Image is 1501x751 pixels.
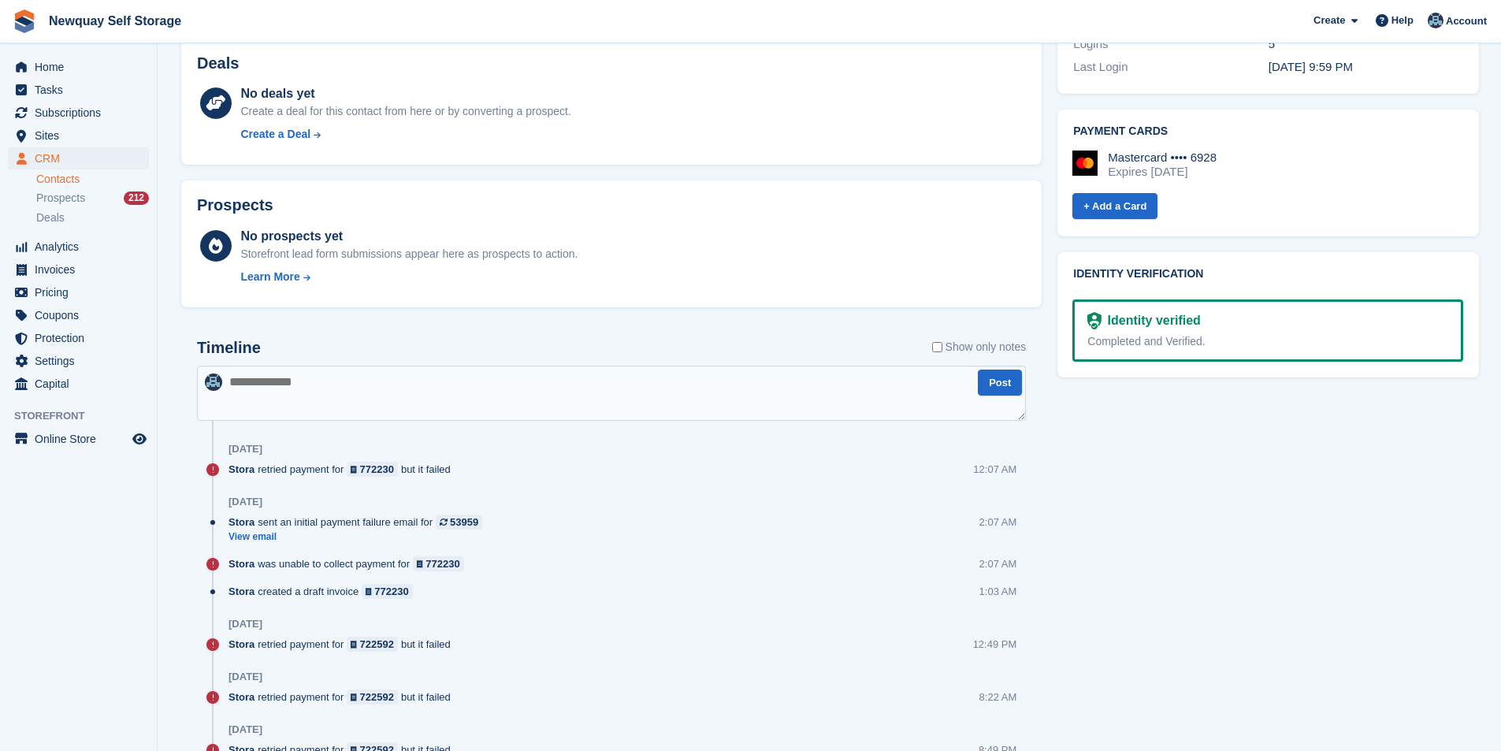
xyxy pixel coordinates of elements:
a: 772230 [347,462,398,477]
div: [DATE] [228,671,262,683]
div: 212 [124,191,149,205]
div: No prospects yet [240,227,578,246]
span: Online Store [35,428,129,450]
div: 772230 [374,584,408,599]
div: 8:22 AM [979,690,1017,705]
div: 53959 [450,515,478,530]
h2: Timeline [197,339,261,357]
img: Identity Verification Ready [1087,312,1101,329]
div: Mastercard •••• 6928 [1108,151,1217,165]
div: 12:07 AM [973,462,1016,477]
div: retried payment for but it failed [228,462,459,477]
div: retried payment for but it failed [228,690,459,705]
span: Protection [35,327,129,349]
img: Colette Pearce [1428,13,1443,28]
div: Logins [1073,35,1268,54]
a: 722592 [347,637,398,652]
label: Show only notes [932,339,1027,355]
a: 772230 [413,556,464,571]
div: 772230 [360,462,394,477]
a: menu [8,125,149,147]
div: was unable to collect payment for [228,556,472,571]
a: + Add a Card [1072,193,1157,219]
h2: Payment cards [1073,125,1463,138]
a: menu [8,147,149,169]
span: Deals [36,210,65,225]
a: menu [8,258,149,281]
div: retried payment for but it failed [228,637,459,652]
a: menu [8,102,149,124]
span: Prospects [36,191,85,206]
h2: Prospects [197,196,273,214]
h2: Identity verification [1073,268,1463,281]
h2: Deals [197,54,239,72]
div: 1:03 AM [979,584,1017,599]
a: Create a Deal [240,126,570,143]
span: Stora [228,462,255,477]
div: 12:49 PM [973,637,1017,652]
div: 722592 [360,690,394,705]
a: menu [8,327,149,349]
time: 2024-10-04 20:59:52 UTC [1269,60,1353,73]
div: Create a Deal [240,126,310,143]
span: Coupons [35,304,129,326]
img: stora-icon-8386f47178a22dfd0bd8f6a31ec36ba5ce8667c1dd55bd0f319d3a0aa187defe.svg [13,9,36,33]
a: menu [8,350,149,372]
span: Stora [228,637,255,652]
a: menu [8,373,149,395]
a: menu [8,236,149,258]
div: Completed and Verified. [1087,333,1448,350]
a: menu [8,281,149,303]
span: Pricing [35,281,129,303]
div: 5 [1269,35,1463,54]
span: CRM [35,147,129,169]
a: menu [8,428,149,450]
div: Learn More [240,269,299,285]
a: menu [8,304,149,326]
div: created a draft invoice [228,584,421,599]
div: [DATE] [228,618,262,630]
div: [DATE] [228,443,262,455]
div: [DATE] [228,723,262,736]
a: Newquay Self Storage [43,8,188,34]
span: Home [35,56,129,78]
div: sent an initial payment failure email for [228,515,490,530]
div: Storefront lead form submissions appear here as prospects to action. [240,246,578,262]
a: menu [8,56,149,78]
div: No deals yet [240,84,570,103]
span: Storefront [14,408,157,424]
a: Preview store [130,429,149,448]
a: 722592 [347,690,398,705]
span: Analytics [35,236,129,258]
a: Learn More [240,269,578,285]
div: Identity verified [1102,311,1201,330]
button: Post [978,370,1022,396]
span: Capital [35,373,129,395]
span: Help [1391,13,1414,28]
a: Prospects 212 [36,190,149,206]
div: 2:07 AM [979,515,1017,530]
img: Mastercard Logo [1072,151,1098,176]
a: Contacts [36,172,149,187]
span: Stora [228,515,255,530]
span: Invoices [35,258,129,281]
span: Create [1313,13,1345,28]
a: Deals [36,210,149,226]
span: Stora [228,584,255,599]
span: Settings [35,350,129,372]
span: Sites [35,125,129,147]
div: Last Login [1073,58,1268,76]
a: 53959 [436,515,482,530]
div: 722592 [360,637,394,652]
span: Account [1446,13,1487,29]
div: Create a deal for this contact from here or by converting a prospect. [240,103,570,120]
a: menu [8,79,149,101]
div: 2:07 AM [979,556,1017,571]
span: Stora [228,690,255,705]
input: Show only notes [932,339,942,355]
div: [DATE] [228,496,262,508]
a: 772230 [362,584,413,599]
div: Expires [DATE] [1108,165,1217,179]
span: Subscriptions [35,102,129,124]
a: View email [228,530,490,544]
